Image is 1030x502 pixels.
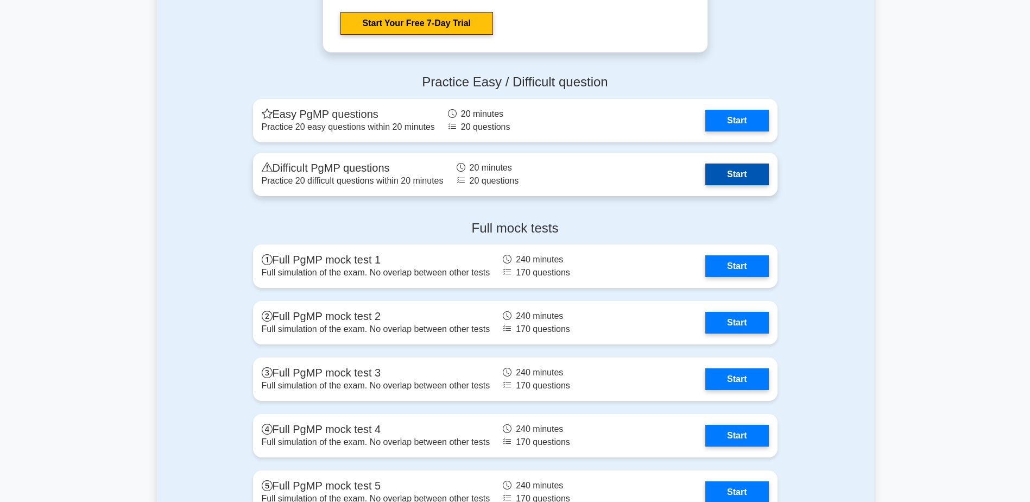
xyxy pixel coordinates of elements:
a: Start [705,368,768,390]
a: Start [705,425,768,447]
a: Start [705,110,768,131]
a: Start [705,164,768,185]
a: Start [705,312,768,334]
h4: Full mock tests [253,221,778,236]
h4: Practice Easy / Difficult question [253,74,778,90]
a: Start Your Free 7-Day Trial [340,12,493,35]
a: Start [705,255,768,277]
